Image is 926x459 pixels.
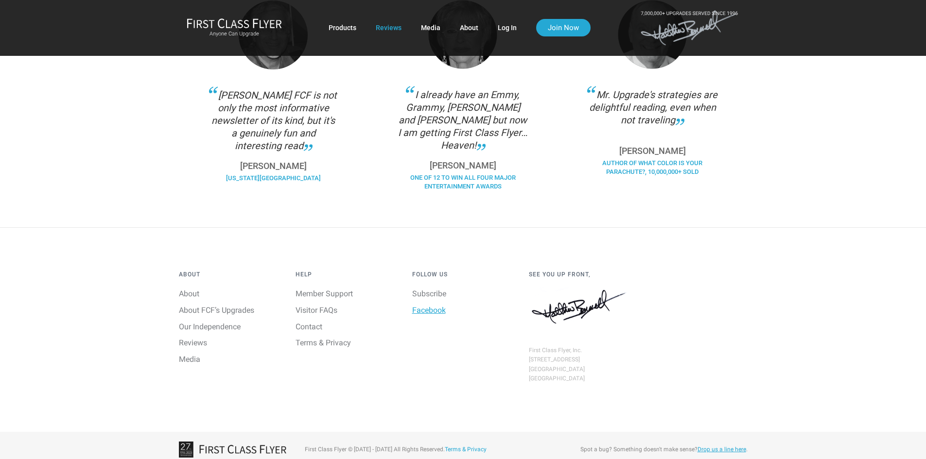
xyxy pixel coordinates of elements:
a: About [179,289,199,298]
a: Reviews [376,19,402,36]
p: [PERSON_NAME] [208,162,339,170]
a: Reviews [179,338,207,347]
a: Terms & Privacy [445,446,487,453]
h4: See You Up Front, [529,272,631,278]
img: Matthew J. Bennett [529,288,631,326]
div: [STREET_ADDRESS] [GEOGRAPHIC_DATA] [GEOGRAPHIC_DATA] [529,355,631,383]
div: [PERSON_NAME] FCF is not only the most informative newsletter of its kind, but it's a genuinely f... [208,89,339,152]
small: Anyone Can Upgrade [187,31,282,37]
img: 27TH_FIRSTCLASSFLYER.png [179,442,291,458]
div: Mr. Upgrade's strategies are delightful reading, even when not traveling [587,88,718,137]
div: [US_STATE][GEOGRAPHIC_DATA] [208,174,339,190]
div: First Class Flyer © [DATE] - [DATE] All Rights Reserved. [297,445,550,454]
a: First Class FlyerAnyone Can Upgrade [187,18,282,37]
a: Visitor FAQs [296,306,337,315]
div: I already have an Emmy, Grammy, [PERSON_NAME] and [PERSON_NAME] but now I am getting First Class ... [397,88,528,152]
h4: Follow Us [412,272,514,278]
a: Drop us a line here [698,446,746,453]
a: About FCF’s Upgrades [179,306,254,315]
p: [PERSON_NAME] [397,161,528,170]
a: Media [421,19,440,36]
a: Media [179,355,200,364]
a: Join Now [536,19,591,36]
div: First Class Flyer, Inc. [529,346,631,355]
div: One of 12 to win all four major entertainment awards [397,173,528,198]
a: Facebook [412,306,446,315]
a: Our Independence [179,322,241,331]
a: Contact [296,322,322,331]
a: Products [329,19,356,36]
div: Spot a bug? Something doesn't make sense? . [558,445,748,454]
img: First Class Flyer [187,18,282,28]
a: Log In [498,19,517,36]
a: Terms & Privacy [296,338,351,347]
p: [PERSON_NAME] [587,147,718,155]
a: About [460,19,478,36]
h4: Help [296,272,398,278]
a: Member Support [296,289,353,298]
h4: About [179,272,281,278]
a: Subscribe [412,289,446,298]
div: Author of What Color is Your Parachute?, 10,000,000+ sold [587,159,718,184]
